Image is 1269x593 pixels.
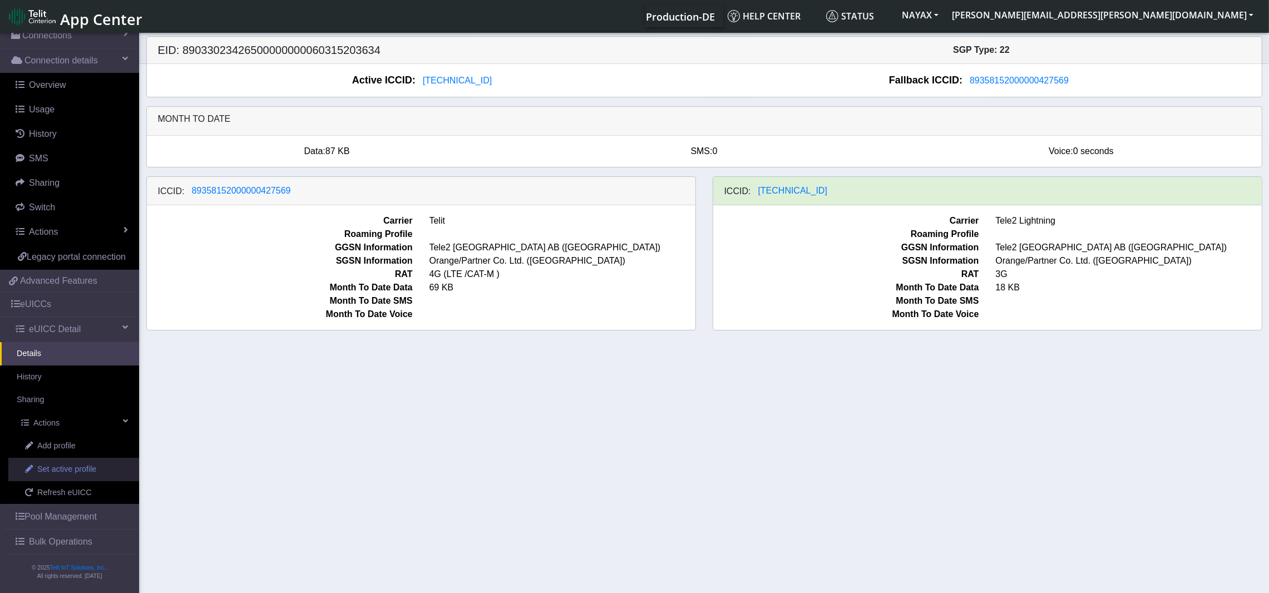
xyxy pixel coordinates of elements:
span: Data: [304,146,325,156]
span: Month To Date Data [705,281,987,294]
a: Actions [4,412,139,435]
span: 89358152000000427569 [970,76,1069,85]
span: Usage [29,105,55,114]
a: Status [822,5,895,27]
a: Telit IoT Solutions, Inc. [50,565,106,571]
a: App Center [9,4,141,28]
span: 0 [713,146,718,156]
span: Month To Date Data [139,281,421,294]
a: Add profile [8,434,139,458]
button: 89358152000000427569 [962,73,1076,88]
button: NAYAX [895,5,945,25]
a: eUICC Detail [4,317,139,342]
span: Tele2 [GEOGRAPHIC_DATA] AB ([GEOGRAPHIC_DATA]) [421,241,704,254]
span: Actions [29,227,58,236]
a: Actions [4,220,139,244]
h6: ICCID: [158,186,185,196]
span: GGSN Information [705,241,987,254]
a: Your current platform instance [645,5,714,27]
span: Connection details [24,54,98,67]
img: logo-telit-cinterion-gw-new.png [9,8,56,26]
span: Fallback ICCID: [889,73,962,88]
span: Production-DE [646,10,715,23]
span: SGSN Information [139,254,421,268]
span: Month To Date SMS [139,294,421,308]
span: Help center [728,10,801,22]
span: SGP Type: 22 [953,45,1010,55]
span: 89358152000000427569 [192,186,291,195]
button: [TECHNICAL_ID] [751,184,835,198]
span: Roaming Profile [139,228,421,241]
span: Switch [29,202,55,212]
a: SMS [4,146,139,171]
span: Actions [33,417,60,429]
span: 69 KB [421,281,704,294]
a: Overview [4,73,139,97]
span: SMS: [690,146,712,156]
a: Refresh eUICC [8,481,139,505]
span: App Center [60,9,142,29]
span: Month To Date Voice [139,308,421,321]
a: Help center [723,5,822,27]
a: Switch [4,195,139,220]
button: [PERSON_NAME][EMAIL_ADDRESS][PERSON_NAME][DOMAIN_NAME] [945,5,1260,25]
span: Month To Date SMS [705,294,987,308]
span: Set active profile [37,463,96,476]
span: Active ICCID: [352,73,416,88]
h6: ICCID: [724,186,751,196]
a: Set active profile [8,458,139,481]
span: Sharing [29,178,60,187]
a: Usage [4,97,139,122]
span: Status [826,10,874,22]
h5: EID: 89033023426500000000060315203634 [150,43,704,57]
span: Refresh eUICC [37,487,92,499]
a: Bulk Operations [4,530,139,554]
span: SGSN Information [705,254,987,268]
span: Roaming Profile [705,228,987,241]
span: Orange/Partner Co. Ltd. ([GEOGRAPHIC_DATA]) [421,254,704,268]
span: 4G (LTE /CAT-M ) [421,268,704,281]
span: 0 seconds [1073,146,1114,156]
span: Voice: [1049,146,1073,156]
h6: Month to date [158,113,1251,124]
span: Connections [22,29,72,42]
span: Carrier [139,214,421,228]
span: Overview [29,80,66,90]
span: eUICC Detail [29,323,81,336]
button: [TECHNICAL_ID] [416,73,499,88]
span: Carrier [705,214,987,228]
a: Pool Management [4,505,139,529]
span: Advanced Features [20,274,97,288]
a: Sharing [4,171,139,195]
span: Add profile [37,440,76,452]
span: Legacy portal connection [27,252,126,261]
span: [TECHNICAL_ID] [423,76,492,85]
span: Telit [421,214,704,228]
span: Bulk Operations [29,535,92,548]
button: 89358152000000427569 [185,184,298,198]
span: Month To Date Voice [705,308,987,321]
span: History [29,129,57,139]
a: History [4,122,139,146]
span: RAT [705,268,987,281]
img: status.svg [826,10,838,22]
span: [TECHNICAL_ID] [758,186,827,195]
span: RAT [139,268,421,281]
span: 87 KB [325,146,350,156]
span: GGSN Information [139,241,421,254]
img: knowledge.svg [728,10,740,22]
span: SMS [29,154,48,163]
